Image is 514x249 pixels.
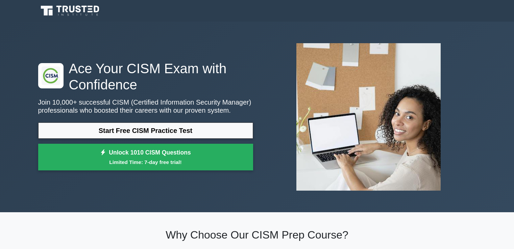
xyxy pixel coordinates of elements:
[38,122,253,139] a: Start Free CISM Practice Test
[38,60,253,93] h1: Ace Your CISM Exam with Confidence
[47,158,245,166] small: Limited Time: 7-day free trial!
[38,98,253,114] p: Join 10,000+ successful CISM (Certified Information Security Manager) professionals who boosted t...
[38,228,476,241] h2: Why Choose Our CISM Prep Course?
[38,144,253,171] a: Unlock 1010 CISM QuestionsLimited Time: 7-day free trial!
